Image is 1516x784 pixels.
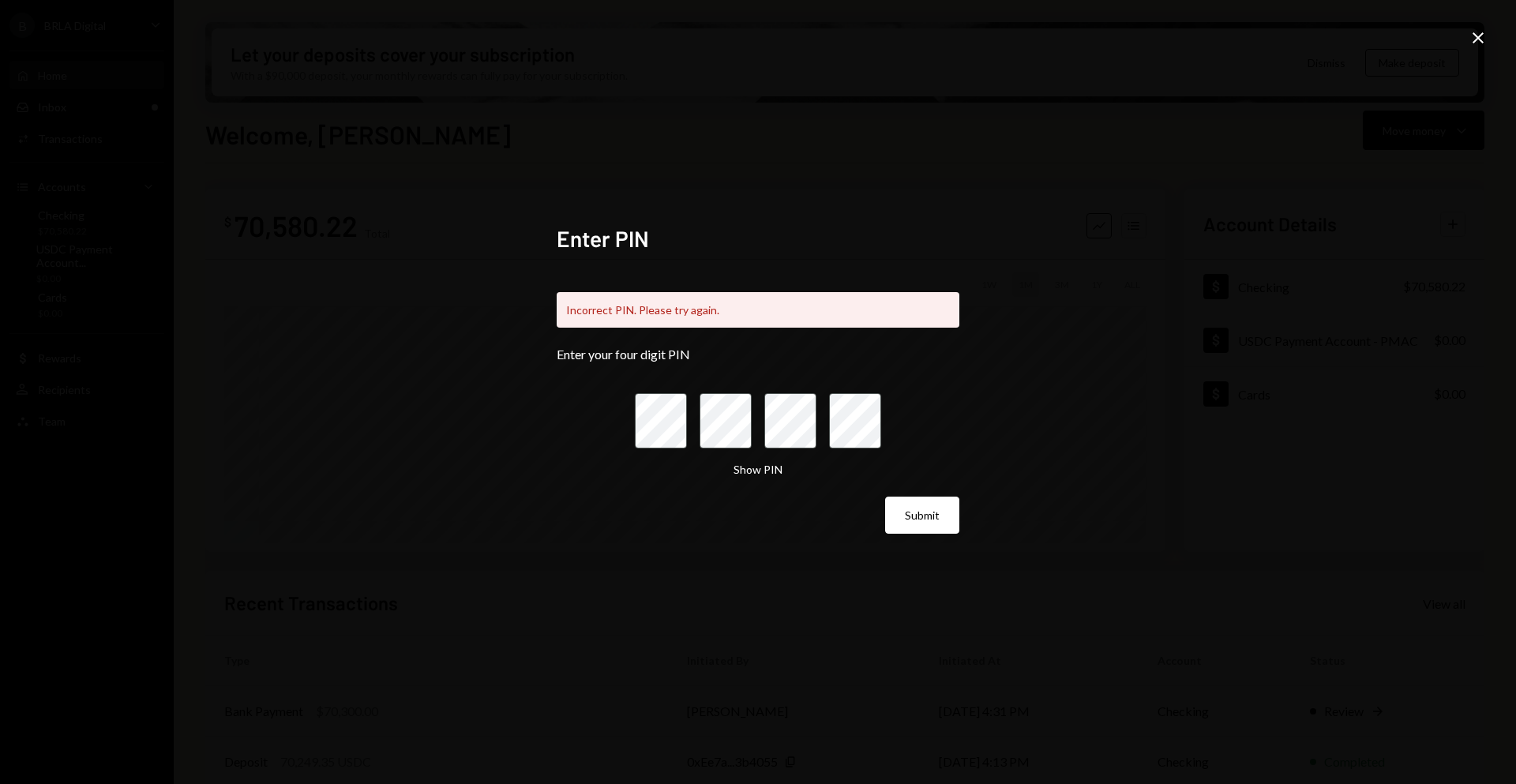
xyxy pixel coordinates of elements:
[635,393,687,448] input: pin code 1 of 4
[829,393,881,448] input: pin code 4 of 4
[557,292,959,328] div: Incorrect PIN. Please try again.
[700,393,752,448] input: pin code 2 of 4
[764,393,816,448] input: pin code 3 of 4
[885,497,959,534] button: Submit
[734,463,782,478] button: Show PIN
[557,223,959,254] h2: Enter PIN
[557,347,959,362] div: Enter your four digit PIN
